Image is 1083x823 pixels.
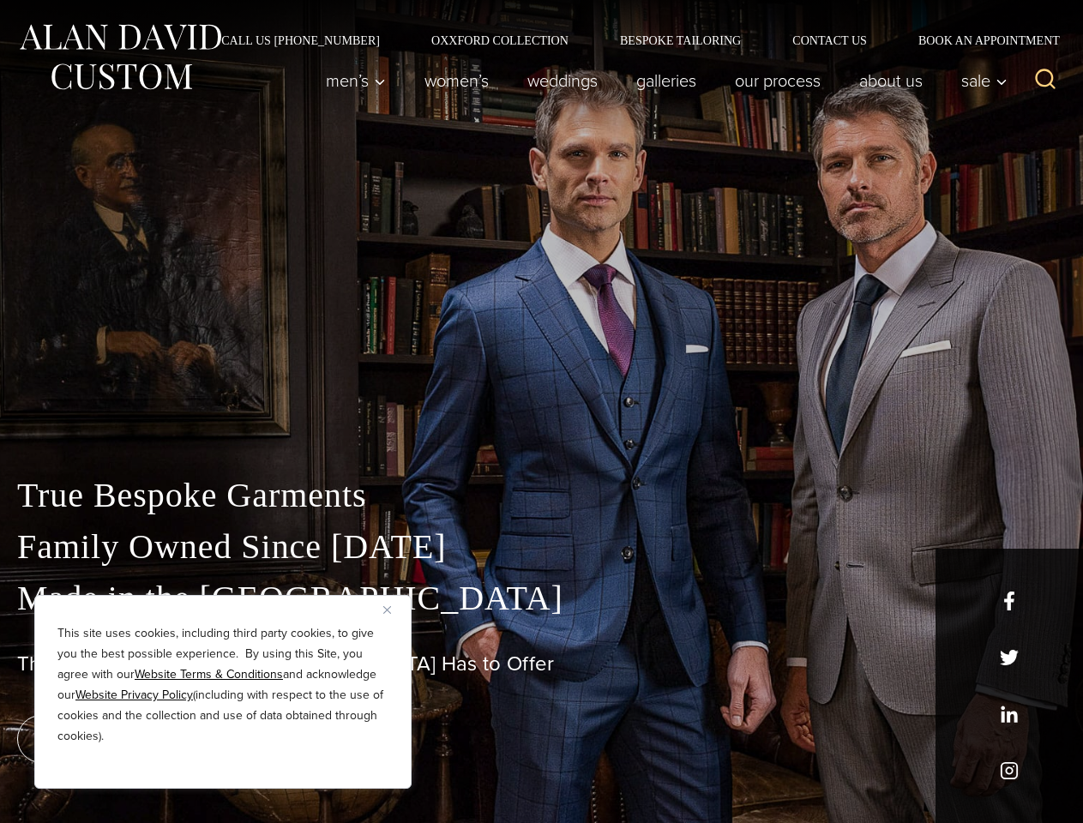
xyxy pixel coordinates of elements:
a: Our Process [716,63,840,98]
a: About Us [840,63,942,98]
p: This site uses cookies, including third party cookies, to give you the best possible experience. ... [57,623,388,747]
button: View Search Form [1025,60,1066,101]
img: Alan David Custom [17,19,223,95]
a: Call Us [PHONE_NUMBER] [196,34,406,46]
p: True Bespoke Garments Family Owned Since [DATE] Made in the [GEOGRAPHIC_DATA] [17,470,1066,624]
a: Galleries [617,63,716,98]
span: Men’s [326,72,386,89]
a: weddings [508,63,617,98]
a: Bespoke Tailoring [594,34,767,46]
a: Website Terms & Conditions [135,665,283,683]
a: Contact Us [767,34,893,46]
img: Close [383,606,391,614]
a: Women’s [406,63,508,98]
a: Book an Appointment [893,34,1066,46]
nav: Secondary Navigation [196,34,1066,46]
span: Sale [961,72,1008,89]
a: book an appointment [17,715,257,763]
h1: The Best Custom Suits [GEOGRAPHIC_DATA] Has to Offer [17,652,1066,676]
nav: Primary Navigation [307,63,1017,98]
button: Close [383,599,404,620]
a: Oxxford Collection [406,34,594,46]
a: Website Privacy Policy [75,686,193,704]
